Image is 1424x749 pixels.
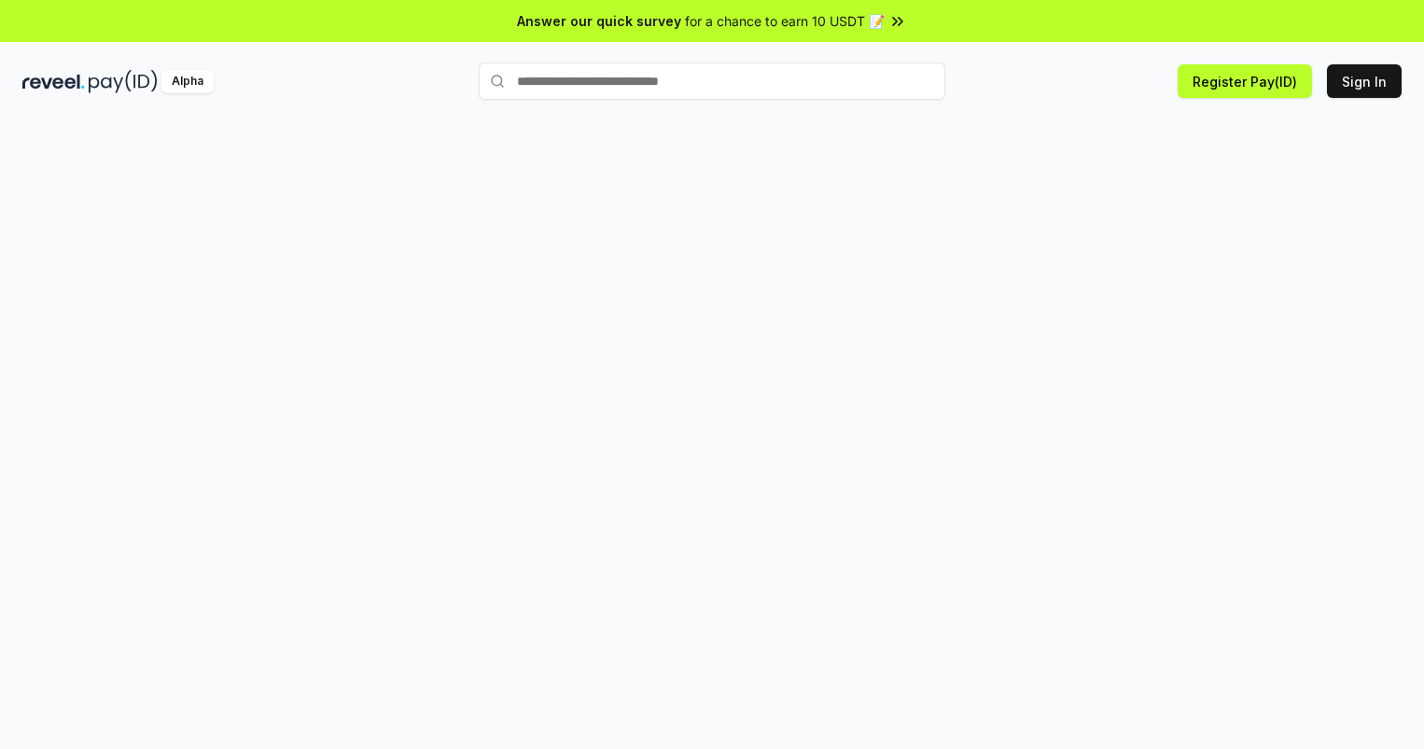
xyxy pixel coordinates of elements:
[1178,64,1312,98] button: Register Pay(ID)
[22,70,85,93] img: reveel_dark
[1327,64,1402,98] button: Sign In
[517,11,681,31] span: Answer our quick survey
[685,11,885,31] span: for a chance to earn 10 USDT 📝
[89,70,158,93] img: pay_id
[161,70,214,93] div: Alpha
